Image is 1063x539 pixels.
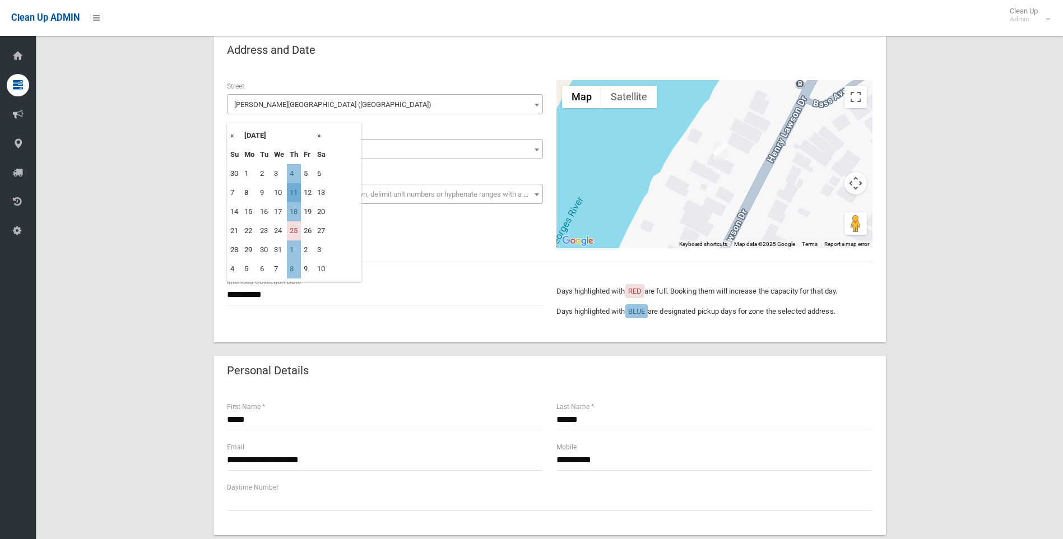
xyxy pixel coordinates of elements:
[228,126,242,145] th: «
[314,164,328,183] td: 6
[242,240,257,259] td: 29
[301,221,314,240] td: 26
[271,183,287,202] td: 10
[257,240,271,259] td: 30
[271,202,287,221] td: 17
[228,202,242,221] td: 14
[242,164,257,183] td: 1
[844,172,867,194] button: Map camera controls
[679,240,727,248] button: Keyboard shortcuts
[287,240,301,259] td: 1
[257,164,271,183] td: 2
[314,145,328,164] th: Sa
[314,259,328,278] td: 10
[559,234,596,248] img: Google
[1010,15,1038,24] small: Admin
[230,142,540,157] span: 496
[287,164,301,183] td: 4
[628,287,642,295] span: RED
[314,240,328,259] td: 3
[287,183,301,202] td: 11
[227,94,543,114] span: Henry Lawson Drive (EAST HILLS 2213)
[242,259,257,278] td: 5
[213,39,329,61] header: Address and Date
[559,234,596,248] a: Open this area in Google Maps (opens a new window)
[314,202,328,221] td: 20
[271,221,287,240] td: 24
[734,241,795,247] span: Map data ©2025 Google
[271,259,287,278] td: 7
[271,164,287,183] td: 3
[314,221,328,240] td: 27
[287,259,301,278] td: 8
[242,145,257,164] th: Mo
[287,202,301,221] td: 18
[287,145,301,164] th: Th
[301,164,314,183] td: 5
[11,12,80,23] span: Clean Up ADMIN
[714,141,727,160] div: 496 Henry Lawson Drive, EAST HILLS NSW 2213
[271,145,287,164] th: We
[228,240,242,259] td: 28
[227,139,543,159] span: 496
[301,183,314,202] td: 12
[628,307,645,315] span: BLUE
[301,202,314,221] td: 19
[257,183,271,202] td: 9
[228,183,242,202] td: 7
[228,145,242,164] th: Su
[824,241,869,247] a: Report a map error
[228,259,242,278] td: 4
[301,259,314,278] td: 9
[562,86,601,108] button: Show street map
[228,164,242,183] td: 30
[234,190,547,198] span: Select the unit number from the dropdown, delimit unit numbers or hyphenate ranges with a comma
[287,221,301,240] td: 25
[257,202,271,221] td: 16
[242,221,257,240] td: 22
[1004,7,1049,24] span: Clean Up
[301,240,314,259] td: 2
[314,126,328,145] th: »
[257,221,271,240] td: 23
[271,240,287,259] td: 31
[556,285,872,298] p: Days highlighted with are full. Booking them will increase the capacity for that day.
[844,212,867,235] button: Drag Pegman onto the map to open Street View
[844,86,867,108] button: Toggle fullscreen view
[257,259,271,278] td: 6
[213,360,322,382] header: Personal Details
[257,145,271,164] th: Tu
[301,145,314,164] th: Fr
[314,183,328,202] td: 13
[802,241,818,247] a: Terms (opens in new tab)
[242,202,257,221] td: 15
[601,86,657,108] button: Show satellite imagery
[230,97,540,113] span: Henry Lawson Drive (EAST HILLS 2213)
[556,305,872,318] p: Days highlighted with are designated pickup days for zone the selected address.
[228,221,242,240] td: 21
[242,126,314,145] th: [DATE]
[242,183,257,202] td: 8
